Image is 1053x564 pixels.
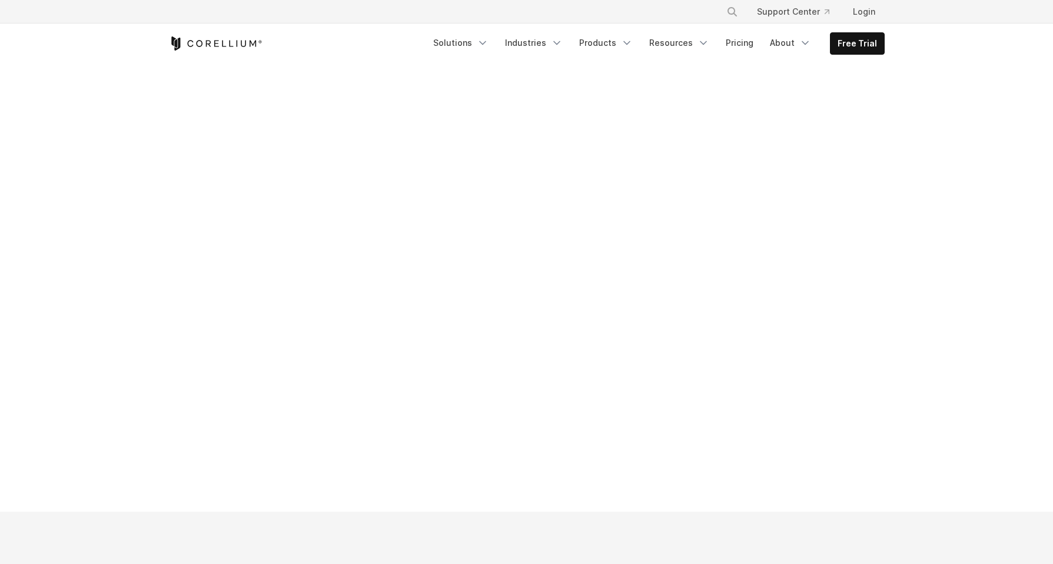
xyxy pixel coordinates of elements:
[169,36,263,51] a: Corellium Home
[712,1,885,22] div: Navigation Menu
[719,32,760,54] a: Pricing
[763,32,818,54] a: About
[642,32,716,54] a: Resources
[498,32,570,54] a: Industries
[831,33,884,54] a: Free Trial
[426,32,496,54] a: Solutions
[722,1,743,22] button: Search
[426,32,885,55] div: Navigation Menu
[843,1,885,22] a: Login
[572,32,640,54] a: Products
[748,1,839,22] a: Support Center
